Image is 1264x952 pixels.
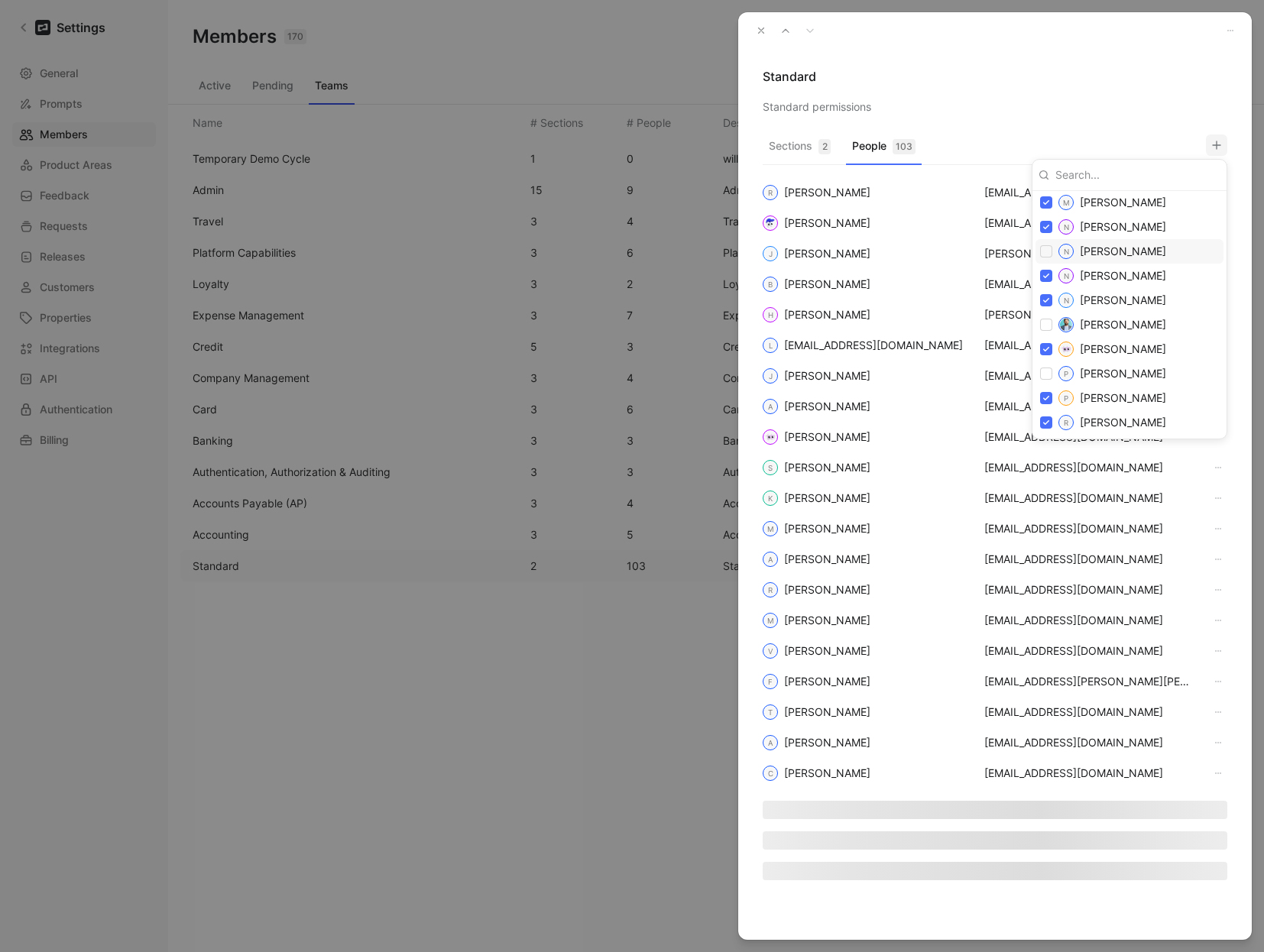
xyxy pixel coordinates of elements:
span: [PERSON_NAME] [1080,416,1166,429]
span: [PERSON_NAME] [1080,244,1166,257]
text: N [1064,248,1069,256]
svg: Nick [1060,294,1072,306]
text: M [1063,199,1070,207]
svg: Nana Ama [1060,221,1072,233]
svg: Pedro [1060,368,1072,380]
svg: Natasha [1060,270,1072,282]
img: Nicoly [1060,343,1072,355]
input: Search... [1049,163,1220,187]
text: N [1064,296,1069,305]
svg: Pollyanna [1060,392,1072,404]
text: R [1064,419,1068,427]
text: P [1064,370,1068,378]
svg: Rafif [1060,416,1072,429]
text: P [1064,394,1068,403]
span: [PERSON_NAME] [1080,196,1166,209]
span: [PERSON_NAME] [1080,342,1166,355]
text: N [1064,272,1069,280]
span: [PERSON_NAME] [1080,391,1166,404]
svg: Narayan [1060,245,1072,257]
svg: Molly [1060,196,1072,209]
img: Nicolas [1060,319,1072,331]
span: [PERSON_NAME] [1080,293,1166,306]
span: [PERSON_NAME] [1080,269,1166,282]
text: N [1064,223,1069,232]
span: [PERSON_NAME] [1080,220,1166,233]
span: [PERSON_NAME] [1080,367,1166,380]
span: [PERSON_NAME] [1080,318,1166,331]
